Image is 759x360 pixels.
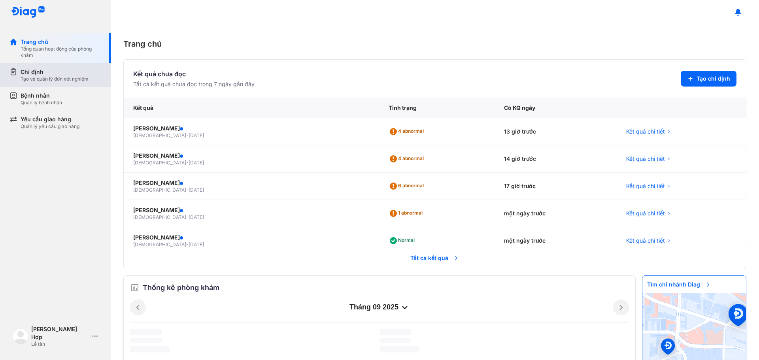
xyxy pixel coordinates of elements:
div: [PERSON_NAME] [133,152,370,160]
div: [PERSON_NAME] [133,206,370,214]
div: Kết quả [124,98,379,118]
span: ‌ [130,346,170,352]
span: - [186,132,189,138]
div: Yêu cầu giao hàng [21,115,79,123]
div: 17 giờ trước [495,173,617,200]
div: Kết quả chưa đọc [133,69,255,79]
div: [PERSON_NAME] [133,179,370,187]
span: [DEMOGRAPHIC_DATA] [133,241,186,247]
div: Chỉ định [21,68,89,76]
span: - [186,214,189,220]
span: [DATE] [189,187,204,193]
span: [DATE] [189,241,204,247]
span: [DEMOGRAPHIC_DATA] [133,214,186,220]
div: Tất cả kết quả chưa đọc trong 7 ngày gần đây [133,80,255,88]
div: tháng 09 2025 [146,303,613,312]
span: Tìm chi nhánh Diag [642,276,716,293]
div: Tạo và quản lý đơn xét nghiệm [21,76,89,82]
img: order.5a6da16c.svg [130,283,140,292]
span: - [186,241,189,247]
img: logo [13,328,28,344]
div: Bệnh nhân [21,92,62,100]
span: [DEMOGRAPHIC_DATA] [133,132,186,138]
span: Tất cả kết quả [406,249,464,267]
div: Quản lý bệnh nhân [21,100,62,106]
div: một ngày trước [495,200,617,227]
div: [PERSON_NAME] [133,234,370,241]
span: Kết quả chi tiết [626,209,665,217]
span: Thống kê phòng khám [143,282,219,293]
div: 14 giờ trước [495,145,617,173]
button: Tạo chỉ định [681,71,736,87]
span: - [186,160,189,166]
div: một ngày trước [495,227,617,254]
span: Kết quả chi tiết [626,237,665,245]
span: ‌ [130,329,162,335]
span: ‌ [379,346,419,352]
span: [DEMOGRAPHIC_DATA] [133,187,186,193]
div: 6 abnormal [389,180,427,192]
span: ‌ [379,329,411,335]
span: - [186,187,189,193]
span: [DEMOGRAPHIC_DATA] [133,160,186,166]
div: Quản lý yêu cầu giao hàng [21,123,79,130]
div: Lễ tân [31,341,89,347]
span: [DATE] [189,132,204,138]
span: ‌ [379,338,411,343]
span: Tạo chỉ định [697,75,730,83]
div: 4 abnormal [389,125,427,138]
div: Normal [389,234,418,247]
div: 13 giờ trước [495,118,617,145]
div: [PERSON_NAME] Hợp [31,325,89,341]
span: Kết quả chi tiết [626,128,665,136]
div: 4 abnormal [389,153,427,165]
span: ‌ [130,338,162,343]
div: Tình trạng [379,98,495,118]
div: Có KQ ngày [495,98,617,118]
span: [DATE] [189,160,204,166]
img: logo [11,6,45,19]
div: Trang chủ [21,38,101,46]
div: [PERSON_NAME] [133,124,370,132]
span: Kết quả chi tiết [626,182,665,190]
span: Kết quả chi tiết [626,155,665,163]
div: Trang chủ [123,38,746,50]
span: [DATE] [189,214,204,220]
div: Tổng quan hoạt động của phòng khám [21,46,101,58]
div: 1 abnormal [389,207,426,220]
